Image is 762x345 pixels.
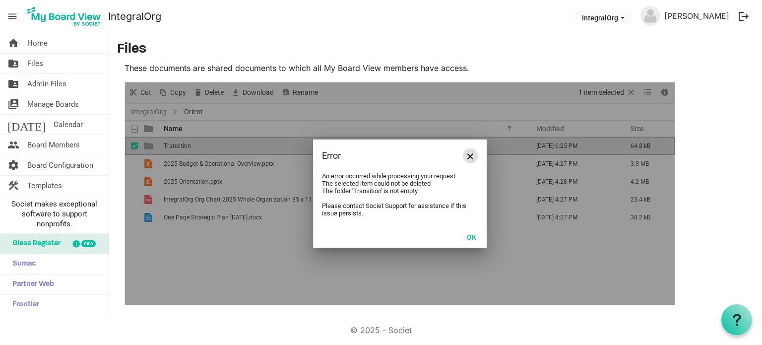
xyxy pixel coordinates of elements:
span: Societ makes exceptional software to support nonprofits. [4,199,104,229]
a: © 2025 - Societ [350,325,412,335]
span: Board Configuration [27,155,93,175]
span: Sumac [7,254,36,274]
img: no-profile-picture.svg [640,6,660,26]
span: Manage Boards [27,94,79,114]
span: Files [27,54,43,73]
button: OK [460,230,483,244]
span: Calendar [54,115,83,135]
span: construction [7,176,19,196]
span: Templates [27,176,62,196]
span: home [7,33,19,53]
span: people [7,135,19,155]
span: folder_shared [7,74,19,94]
span: settings [7,155,19,175]
span: Board Members [27,135,80,155]
span: folder_shared [7,54,19,73]
span: Frontier [7,295,39,315]
button: Close [463,148,478,163]
span: Home [27,33,48,53]
div: An error occurred while processing your request The selected item could not be deleted The folder... [322,172,478,217]
span: Admin Files [27,74,66,94]
button: logout [733,6,754,27]
a: My Board View Logo [24,4,108,29]
span: Partner Web [7,275,54,294]
a: [PERSON_NAME] [660,6,733,26]
div: Error [322,148,446,163]
img: My Board View Logo [24,4,104,29]
p: These documents are shared documents to which all My Board View members have access. [125,62,675,74]
span: switch_account [7,94,19,114]
span: menu [3,7,22,26]
span: Glass Register [7,234,61,254]
div: new [81,240,96,247]
span: [DATE] [7,115,46,135]
a: IntegralOrg [108,6,161,26]
h3: Files [117,41,754,58]
button: IntegralOrg dropdownbutton [575,10,631,24]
